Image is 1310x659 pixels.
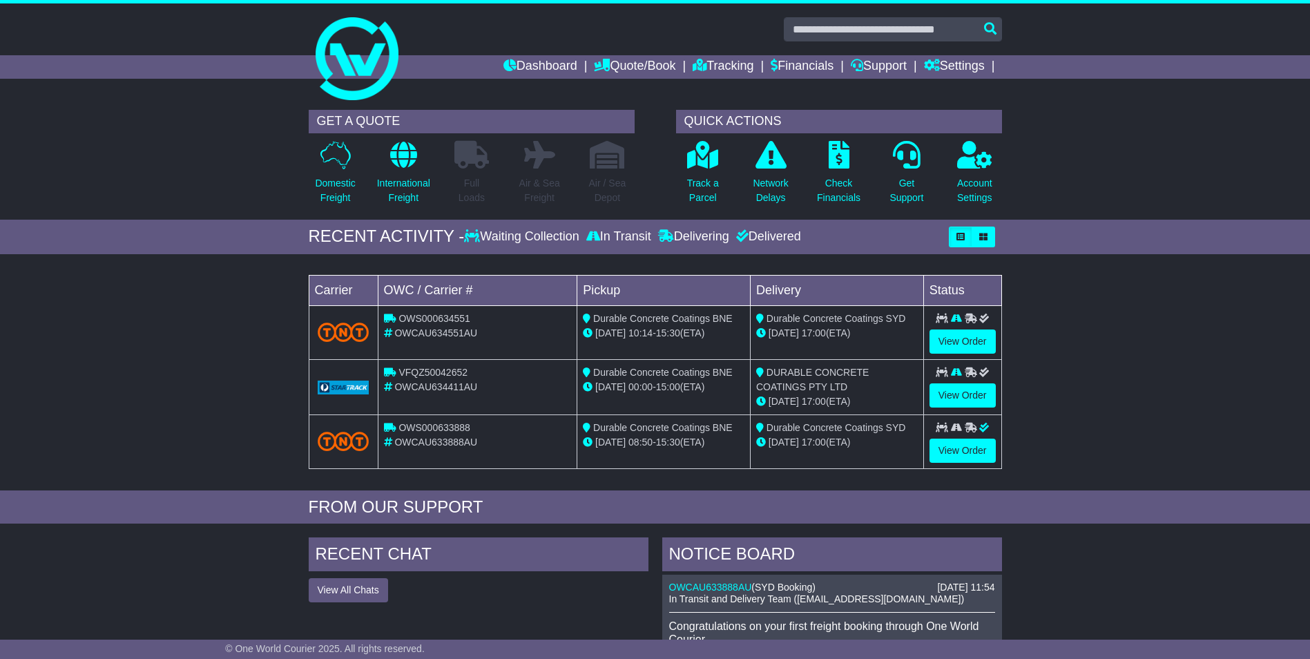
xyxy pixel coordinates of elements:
p: Air / Sea Depot [589,176,626,205]
span: 15:00 [656,381,680,392]
p: Air & Sea Freight [519,176,560,205]
span: OWCAU634551AU [394,327,477,338]
span: 00:00 [628,381,653,392]
a: OWCAU633888AU [669,582,752,593]
td: Delivery [750,275,923,305]
div: Delivered [733,229,801,245]
a: NetworkDelays [752,140,789,213]
a: DomesticFreight [314,140,356,213]
p: Get Support [889,176,923,205]
div: RECENT ACTIVITY - [309,227,465,247]
td: Pickup [577,275,751,305]
span: [DATE] [595,381,626,392]
span: [DATE] [769,396,799,407]
span: 17:00 [802,437,826,448]
a: Financials [771,55,834,79]
div: (ETA) [756,326,918,341]
div: - (ETA) [583,380,744,394]
p: Domestic Freight [315,176,355,205]
a: View Order [929,383,996,408]
a: CheckFinancials [816,140,861,213]
span: Durable Concrete Coatings BNE [593,367,733,378]
p: Track a Parcel [687,176,719,205]
img: TNT_Domestic.png [318,432,369,450]
span: 15:30 [656,327,680,338]
span: OWS000634551 [398,313,470,324]
div: - (ETA) [583,326,744,341]
a: Support [851,55,907,79]
a: Quote/Book [594,55,675,79]
button: View All Chats [309,578,388,602]
a: InternationalFreight [376,140,431,213]
a: AccountSettings [956,140,993,213]
a: Tracking [693,55,753,79]
p: Network Delays [753,176,788,205]
span: OWCAU633888AU [394,437,477,448]
span: 10:14 [628,327,653,338]
div: RECENT CHAT [309,537,648,575]
span: In Transit and Delivery Team ([EMAIL_ADDRESS][DOMAIN_NAME]) [669,593,965,604]
div: NOTICE BOARD [662,537,1002,575]
span: SYD Booking [755,582,812,593]
a: Track aParcel [686,140,720,213]
div: (ETA) [756,394,918,409]
span: Durable Concrete Coatings SYD [767,313,906,324]
span: 08:50 [628,437,653,448]
div: (ETA) [756,435,918,450]
div: - (ETA) [583,435,744,450]
td: Status [923,275,1001,305]
td: OWC / Carrier # [378,275,577,305]
span: DURABLE CONCRETE COATINGS PTY LTD [756,367,869,392]
div: Waiting Collection [464,229,582,245]
span: VFQZ50042652 [398,367,468,378]
span: OWS000633888 [398,422,470,433]
p: International Freight [377,176,430,205]
span: Durable Concrete Coatings SYD [767,422,906,433]
p: Full Loads [454,176,489,205]
span: OWCAU634411AU [394,381,477,392]
span: 17:00 [802,396,826,407]
p: Congratulations on your first freight booking through One World Courier. [669,620,995,646]
div: FROM OUR SUPPORT [309,497,1002,517]
span: [DATE] [769,437,799,448]
div: GET A QUOTE [309,110,635,133]
span: 15:30 [656,437,680,448]
img: TNT_Domestic.png [318,323,369,341]
div: Delivering [655,229,733,245]
span: [DATE] [769,327,799,338]
div: In Transit [583,229,655,245]
span: Durable Concrete Coatings BNE [593,422,733,433]
span: 17:00 [802,327,826,338]
div: ( ) [669,582,995,593]
span: © One World Courier 2025. All rights reserved. [225,643,425,654]
span: [DATE] [595,437,626,448]
a: View Order [929,439,996,463]
td: Carrier [309,275,378,305]
a: Dashboard [503,55,577,79]
p: Account Settings [957,176,992,205]
span: Durable Concrete Coatings BNE [593,313,733,324]
a: GetSupport [889,140,924,213]
p: Check Financials [817,176,860,205]
span: [DATE] [595,327,626,338]
div: QUICK ACTIONS [676,110,1002,133]
a: Settings [924,55,985,79]
img: GetCarrierServiceLogo [318,381,369,394]
div: [DATE] 11:54 [937,582,994,593]
a: View Order [929,329,996,354]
